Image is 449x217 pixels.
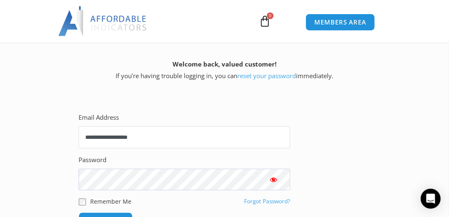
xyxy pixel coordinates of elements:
[90,197,131,206] label: Remember Me
[244,197,290,205] a: Forgot Password?
[257,169,290,190] button: Show password
[314,19,366,25] span: MEMBERS AREA
[267,12,274,19] span: 0
[79,154,106,166] label: Password
[15,59,434,82] p: If you’re having trouble logging in, you can immediately.
[79,112,119,123] label: Email Address
[237,72,296,80] a: reset your password
[58,6,148,36] img: LogoAI | Affordable Indicators – NinjaTrader
[173,60,276,68] strong: Welcome back, valued customer!
[421,189,441,209] div: Open Intercom Messenger
[306,14,375,31] a: MEMBERS AREA
[247,9,283,33] a: 0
